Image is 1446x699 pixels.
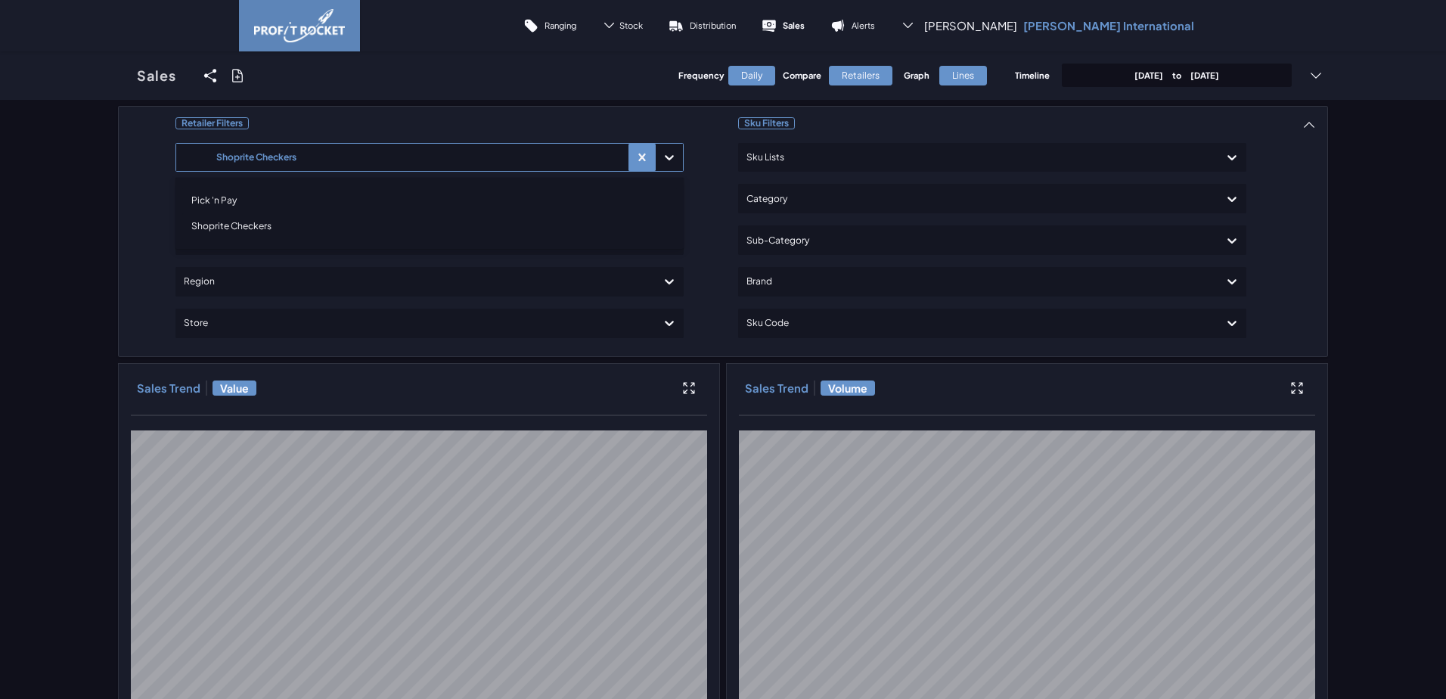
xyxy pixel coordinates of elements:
[510,8,589,44] a: Ranging
[1015,70,1050,81] h4: Timeline
[656,8,749,44] a: Distribution
[821,381,875,396] span: Volume
[1023,18,1194,33] p: [PERSON_NAME] International
[746,145,1211,169] div: Sku Lists
[818,8,888,44] a: Alerts
[137,381,200,396] h3: Sales Trend
[690,20,736,31] p: Distribution
[545,20,576,31] p: Ranging
[118,51,195,100] a: Sales
[728,66,775,85] div: Daily
[904,70,932,81] h4: Graph
[746,187,1211,211] div: Category
[1163,70,1190,80] span: to
[184,311,648,335] div: Store
[619,20,643,31] span: Stock
[746,228,1211,253] div: Sub-Category
[254,9,345,42] img: image
[852,20,875,31] p: Alerts
[829,66,892,85] div: Retailers
[783,20,805,31] p: Sales
[746,311,1211,335] div: Sku Code
[1134,70,1219,81] p: [DATE] [DATE]
[783,70,821,81] h4: Compare
[213,381,256,396] span: Value
[184,145,329,169] div: Shoprite Checkers
[738,117,795,129] span: Sku Filters
[924,18,1017,33] span: [PERSON_NAME]
[678,70,721,81] h4: Frequency
[182,188,677,213] div: Pick 'n Pay
[749,8,818,44] a: Sales
[182,213,677,239] div: Shoprite Checkers
[184,269,648,294] div: Region
[745,381,808,396] h3: Sales Trend
[746,269,1211,294] div: Brand
[175,117,249,129] span: Retailer Filters
[939,66,987,85] div: Lines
